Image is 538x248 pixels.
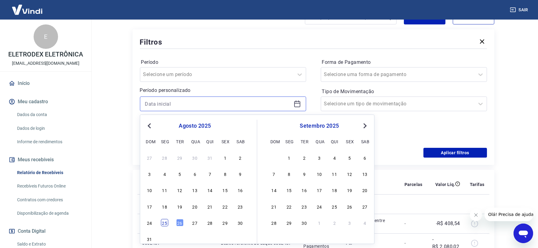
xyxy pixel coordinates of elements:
button: Meu cadastro [7,95,84,108]
div: Choose sexta-feira, 12 de setembro de 2025 [346,170,353,177]
div: Choose quarta-feira, 24 de setembro de 2025 [316,203,323,210]
a: Contratos com credores [15,194,84,206]
div: Choose sábado, 9 de agosto de 2025 [236,170,244,177]
div: sab [361,138,368,145]
div: Choose segunda-feira, 18 de agosto de 2025 [161,203,168,210]
div: Choose domingo, 7 de setembro de 2025 [270,170,278,177]
div: Choose segunda-feira, 28 de julho de 2025 [161,154,168,161]
div: Choose sexta-feira, 26 de setembro de 2025 [346,203,353,210]
div: qua [191,138,199,145]
div: Choose sábado, 23 de agosto de 2025 [236,203,244,210]
a: Disponibilização de agenda [15,207,84,220]
div: Choose terça-feira, 26 de agosto de 2025 [176,219,183,226]
button: Aplicar filtros [423,148,487,158]
div: Choose sábado, 20 de setembro de 2025 [361,186,368,194]
div: Choose segunda-feira, 1 de setembro de 2025 [285,154,293,161]
div: Choose sábado, 27 de setembro de 2025 [361,203,368,210]
div: Choose domingo, 21 de setembro de 2025 [270,203,278,210]
div: ter [176,138,183,145]
div: Choose sábado, 6 de setembro de 2025 [236,235,244,243]
div: Choose quarta-feira, 27 de agosto de 2025 [191,219,199,226]
div: Choose domingo, 31 de agosto de 2025 [146,235,153,243]
a: Dados de login [15,122,84,135]
div: Choose sábado, 6 de setembro de 2025 [361,154,368,161]
div: Choose segunda-feira, 4 de agosto de 2025 [161,170,168,177]
div: Choose segunda-feira, 8 de setembro de 2025 [285,170,293,177]
div: Choose quinta-feira, 4 de setembro de 2025 [206,235,214,243]
div: Choose segunda-feira, 29 de setembro de 2025 [285,219,293,226]
div: Choose quinta-feira, 25 de setembro de 2025 [331,203,338,210]
input: Data inicial [145,99,291,108]
div: Choose sexta-feira, 1 de agosto de 2025 [221,154,229,161]
div: Choose domingo, 17 de agosto de 2025 [146,203,153,210]
div: Choose sábado, 2 de agosto de 2025 [236,154,244,161]
div: Choose segunda-feira, 25 de agosto de 2025 [161,219,168,226]
div: Choose sábado, 4 de outubro de 2025 [361,219,368,226]
div: Choose quarta-feira, 6 de agosto de 2025 [191,170,199,177]
img: Vindi [7,0,47,19]
div: Choose quarta-feira, 3 de setembro de 2025 [316,154,323,161]
div: Choose segunda-feira, 1 de setembro de 2025 [161,235,168,243]
button: Previous Month [146,122,153,129]
div: qui [206,138,214,145]
div: Choose domingo, 24 de agosto de 2025 [146,219,153,226]
div: month 2025-08 [145,153,245,243]
button: Conta Digital [7,224,84,238]
div: Choose sábado, 16 de agosto de 2025 [236,186,244,194]
div: Choose sexta-feira, 22 de agosto de 2025 [221,203,229,210]
div: Choose domingo, 14 de setembro de 2025 [270,186,278,194]
div: Choose quarta-feira, 3 de setembro de 2025 [191,235,199,243]
div: Choose quinta-feira, 4 de setembro de 2025 [331,154,338,161]
button: Next Month [361,122,369,129]
div: Choose terça-feira, 5 de agosto de 2025 [176,170,183,177]
div: Choose terça-feira, 30 de setembro de 2025 [301,219,308,226]
div: Choose quarta-feira, 20 de agosto de 2025 [191,203,199,210]
a: Início [7,77,84,90]
p: -R$ 408,54 [436,220,460,227]
div: Choose quinta-feira, 14 de agosto de 2025 [206,186,214,194]
div: Choose terça-feira, 19 de agosto de 2025 [176,203,183,210]
div: Choose sexta-feira, 29 de agosto de 2025 [221,219,229,226]
p: - [404,221,423,227]
div: Choose sexta-feira, 8 de agosto de 2025 [221,170,229,177]
div: Choose quinta-feira, 21 de agosto de 2025 [206,203,214,210]
a: Recebíveis Futuros Online [15,180,84,192]
div: Choose quarta-feira, 1 de outubro de 2025 [316,219,323,226]
div: Choose terça-feira, 12 de agosto de 2025 [176,186,183,194]
div: agosto 2025 [145,122,245,129]
iframe: Botão para abrir a janela de mensagens [514,224,533,243]
p: Tarifas [470,181,485,188]
iframe: Mensagem da empresa [485,208,533,221]
div: Choose terça-feira, 29 de julho de 2025 [176,154,183,161]
div: Choose sábado, 30 de agosto de 2025 [236,219,244,226]
div: Choose sexta-feira, 3 de outubro de 2025 [346,219,353,226]
label: Forma de Pagamento [322,59,486,66]
span: Olá! Precisa de ajuda? [4,4,51,9]
div: Choose quinta-feira, 11 de setembro de 2025 [331,170,338,177]
div: Choose terça-feira, 23 de setembro de 2025 [301,203,308,210]
div: Choose domingo, 31 de agosto de 2025 [270,154,278,161]
a: Informe de rendimentos [15,136,84,148]
div: setembro 2025 [269,122,369,129]
div: Choose domingo, 28 de setembro de 2025 [270,219,278,226]
div: seg [285,138,293,145]
p: ELETRODEX ELETRÔNICA [8,51,83,58]
div: Choose sexta-feira, 19 de setembro de 2025 [346,186,353,194]
div: Choose terça-feira, 2 de setembro de 2025 [176,235,183,243]
div: Choose quarta-feira, 10 de setembro de 2025 [316,170,323,177]
div: Choose quinta-feira, 18 de setembro de 2025 [331,186,338,194]
a: Dados da conta [15,108,84,121]
div: month 2025-09 [269,153,369,227]
div: Choose terça-feira, 2 de setembro de 2025 [301,154,308,161]
div: dom [146,138,153,145]
div: Choose quinta-feira, 31 de julho de 2025 [206,154,214,161]
div: Choose terça-feira, 9 de setembro de 2025 [301,170,308,177]
div: Choose quinta-feira, 28 de agosto de 2025 [206,219,214,226]
button: Meus recebíveis [7,153,84,166]
div: Choose terça-feira, 16 de setembro de 2025 [301,186,308,194]
p: Valor Líq. [435,181,455,188]
p: Período personalizado [140,87,306,94]
div: Choose quinta-feira, 7 de agosto de 2025 [206,170,214,177]
div: sex [221,138,229,145]
div: Choose sexta-feira, 15 de agosto de 2025 [221,186,229,194]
